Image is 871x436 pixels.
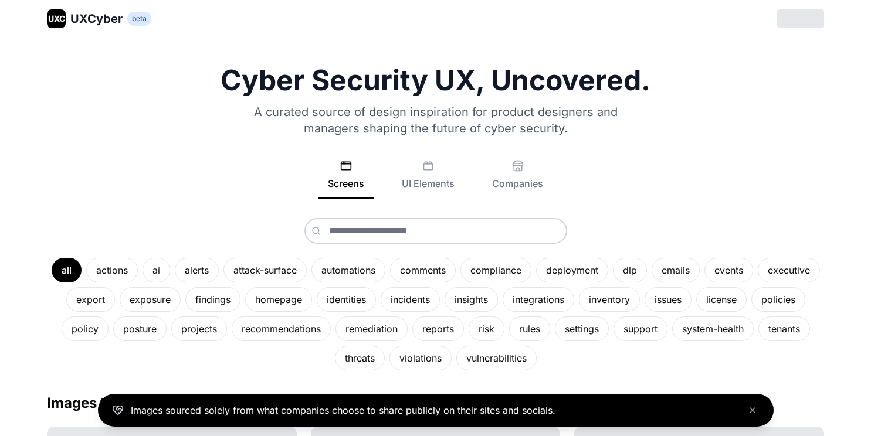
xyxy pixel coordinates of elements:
[758,258,820,282] div: executive
[171,316,227,341] div: projects
[704,258,753,282] div: events
[86,258,138,282] div: actions
[536,258,608,282] div: deployment
[652,258,700,282] div: emails
[469,316,504,341] div: risk
[390,258,456,282] div: comments
[66,287,115,312] div: export
[460,258,531,282] div: compliance
[245,287,312,312] div: homepage
[143,258,170,282] div: ai
[113,316,167,341] div: posture
[311,258,385,282] div: automations
[47,66,824,94] h1: Cyber Security UX, Uncovered.
[120,287,181,312] div: exposure
[381,287,440,312] div: incidents
[318,160,374,199] button: Screens
[127,12,151,26] span: beta
[503,287,574,312] div: integrations
[613,258,647,282] div: dlp
[62,316,109,341] div: policy
[509,316,550,341] div: rules
[70,11,123,27] span: UXCyber
[185,287,240,312] div: findings
[52,258,82,282] div: all
[758,316,810,341] div: tenants
[131,403,555,417] p: Images sourced solely from what companies choose to share publicly on their sites and socials.
[696,287,747,312] div: license
[579,287,640,312] div: inventory
[47,9,151,28] a: UXCUXCyberbeta
[232,316,331,341] div: recommendations
[335,346,385,370] div: threats
[392,160,464,199] button: UI Elements
[389,346,452,370] div: violations
[483,160,553,199] button: Companies
[745,403,760,417] button: Close banner
[614,316,667,341] div: support
[175,258,219,282] div: alerts
[672,316,754,341] div: system-health
[456,346,537,370] div: vulnerabilities
[48,13,65,25] span: UXC
[412,316,464,341] div: reports
[445,287,498,312] div: insights
[645,287,692,312] div: issues
[555,316,609,341] div: settings
[751,287,805,312] div: policies
[317,287,376,312] div: identities
[239,104,633,137] p: A curated source of design inspiration for product designers and managers shaping the future of c...
[223,258,307,282] div: attack-surface
[335,316,408,341] div: remediation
